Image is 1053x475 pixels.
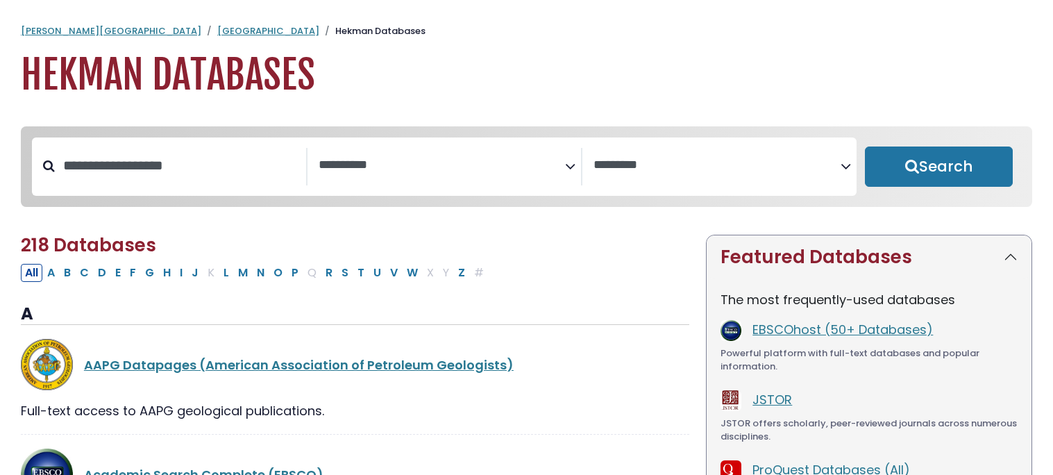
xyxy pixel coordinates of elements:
a: EBSCOhost (50+ Databases) [752,321,933,338]
button: Filter Results C [76,264,93,282]
button: Filter Results U [369,264,385,282]
button: Filter Results R [321,264,337,282]
nav: Search filters [21,126,1032,207]
a: [PERSON_NAME][GEOGRAPHIC_DATA] [21,24,201,37]
div: Full-text access to AAPG geological publications. [21,401,689,420]
button: Filter Results I [176,264,187,282]
button: Filter Results V [386,264,402,282]
button: Filter Results N [253,264,269,282]
button: Filter Results A [43,264,59,282]
button: Filter Results F [126,264,140,282]
button: Filter Results J [187,264,203,282]
h1: Hekman Databases [21,52,1032,99]
button: Filter Results H [159,264,175,282]
nav: breadcrumb [21,24,1032,38]
input: Search database by title or keyword [55,154,306,177]
button: Filter Results L [219,264,233,282]
h3: A [21,304,689,325]
a: JSTOR [752,391,792,408]
button: All [21,264,42,282]
a: AAPG Datapages (American Association of Petroleum Geologists) [84,356,514,374]
button: Submit for Search Results [865,147,1013,187]
button: Filter Results Z [454,264,469,282]
div: JSTOR offers scholarly, peer-reviewed journals across numerous disciplines. [721,417,1018,444]
div: Alpha-list to filter by first letter of database name [21,263,489,281]
div: Powerful platform with full-text databases and popular information. [721,347,1018,374]
p: The most frequently-used databases [721,290,1018,309]
button: Filter Results E [111,264,125,282]
button: Filter Results D [94,264,110,282]
button: Filter Results P [287,264,303,282]
button: Filter Results S [337,264,353,282]
button: Filter Results G [141,264,158,282]
button: Filter Results O [269,264,287,282]
textarea: Search [593,158,841,173]
a: [GEOGRAPHIC_DATA] [217,24,319,37]
button: Featured Databases [707,235,1031,279]
button: Filter Results T [353,264,369,282]
textarea: Search [319,158,566,173]
li: Hekman Databases [319,24,426,38]
button: Filter Results B [60,264,75,282]
button: Filter Results M [234,264,252,282]
button: Filter Results W [403,264,422,282]
span: 218 Databases [21,233,156,258]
